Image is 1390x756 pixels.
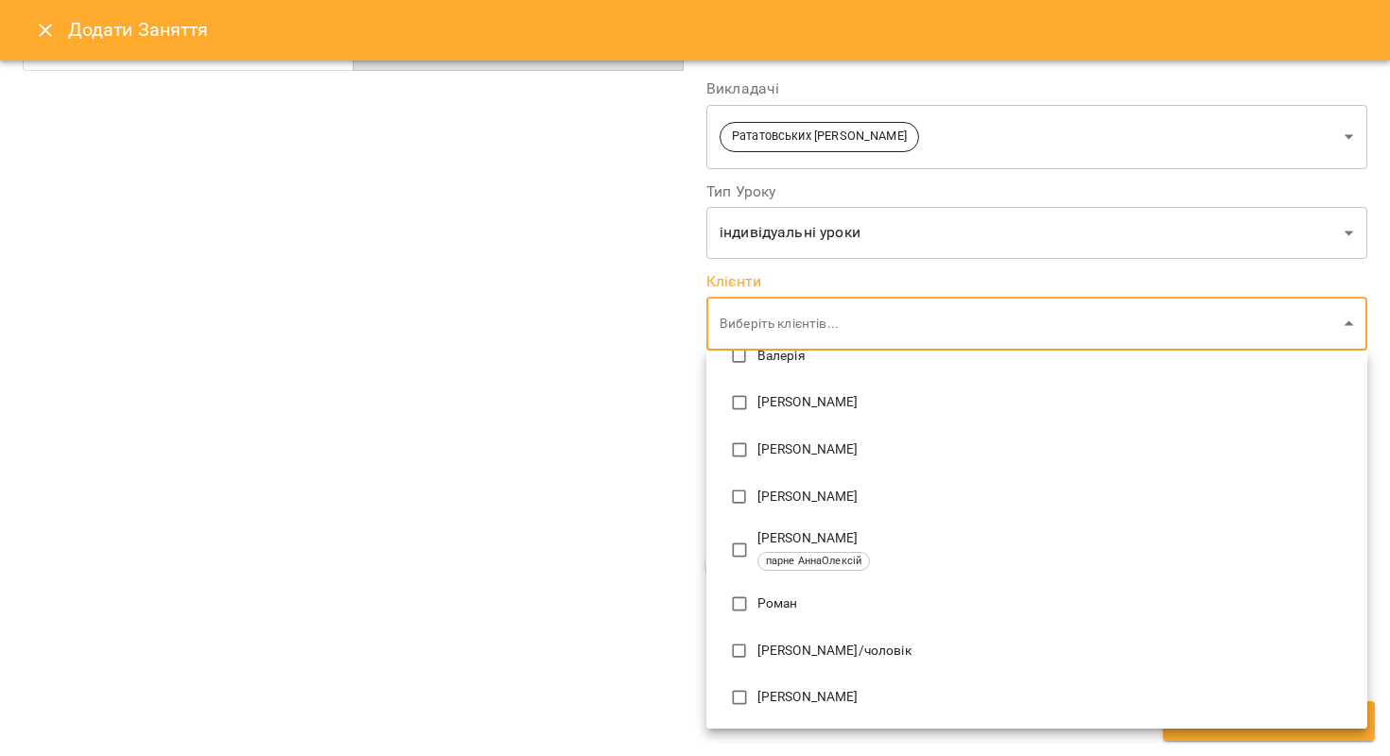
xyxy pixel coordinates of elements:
[757,594,1352,613] p: Роман
[757,393,1352,412] p: [PERSON_NAME]
[757,440,1352,459] p: [PERSON_NAME]
[757,347,1352,366] p: Валерія
[758,554,870,570] span: парне АннаОлексій
[757,688,1352,707] p: [PERSON_NAME]
[757,529,1352,548] p: [PERSON_NAME]
[757,488,1352,507] p: [PERSON_NAME]
[757,642,1352,661] p: [PERSON_NAME]/чоловік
